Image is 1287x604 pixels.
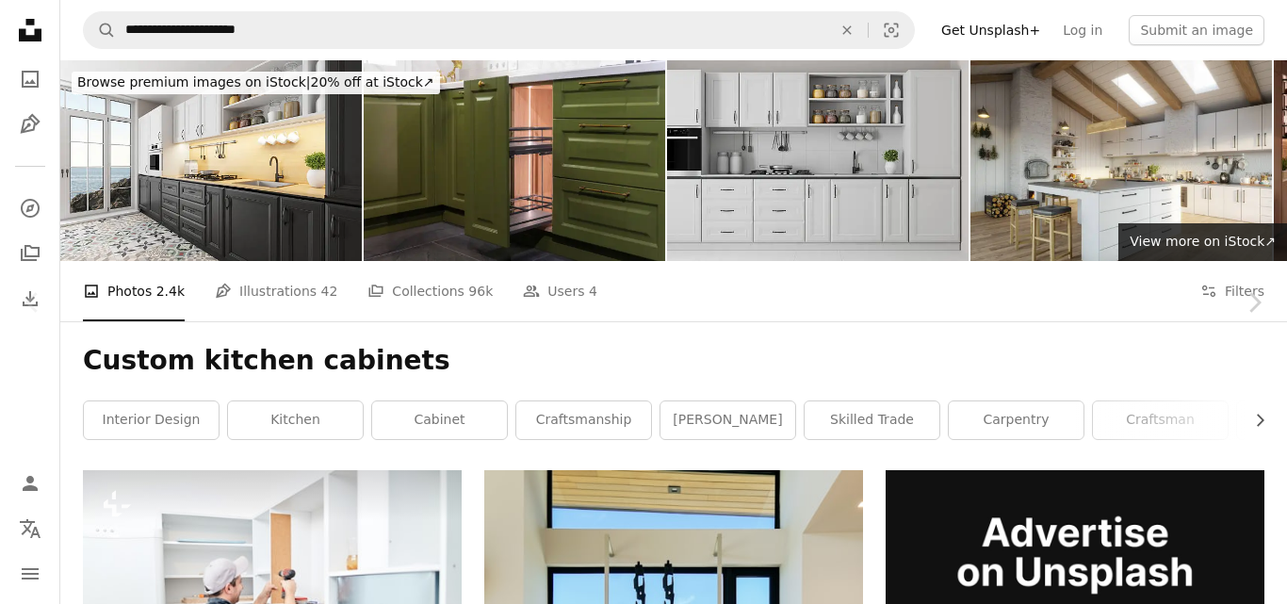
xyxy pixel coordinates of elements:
a: Explore [11,189,49,227]
a: skilled trade [805,401,939,439]
a: Next [1221,212,1287,393]
form: Find visuals sitewide [83,11,915,49]
a: Log in [1051,15,1114,45]
a: Photos [11,60,49,98]
img: odern Scandinavian Open-Space Kitchen [60,60,362,261]
button: scroll list to the right [1243,401,1264,439]
button: Submit an image [1129,15,1264,45]
img: Modern Domestic Kitchen [970,60,1272,261]
a: Illustrations 42 [215,261,337,321]
div: 20% off at iStock ↗ [72,72,440,94]
a: craftsman [1093,401,1228,439]
button: Language [11,510,49,547]
button: Search Unsplash [84,12,116,48]
span: 4 [589,281,597,302]
img: Open drawer in a green kitchen cabinet [364,60,665,261]
span: Browse premium images on iStock | [77,74,310,90]
span: View more on iStock ↗ [1130,234,1276,249]
a: Get Unsplash+ [930,15,1051,45]
button: Filters [1200,261,1264,321]
a: Browse premium images on iStock|20% off at iStock↗ [60,60,451,106]
a: cabinet [372,401,507,439]
button: Visual search [869,12,914,48]
button: Menu [11,555,49,593]
a: Users 4 [523,261,597,321]
a: Collections 96k [367,261,493,321]
h1: Custom kitchen cabinets [83,344,1264,378]
a: craftsmanship [516,401,651,439]
button: Clear [826,12,868,48]
span: 42 [321,281,338,302]
a: kitchen [228,401,363,439]
a: interior design [84,401,219,439]
img: Classic Scandinavian Kitchen with Timeless Design [667,60,969,261]
span: 96k [468,281,493,302]
a: Illustrations [11,106,49,143]
a: Log in / Sign up [11,465,49,502]
a: View more on iStock↗ [1118,223,1287,261]
a: [PERSON_NAME] [660,401,795,439]
a: carpentry [949,401,1083,439]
